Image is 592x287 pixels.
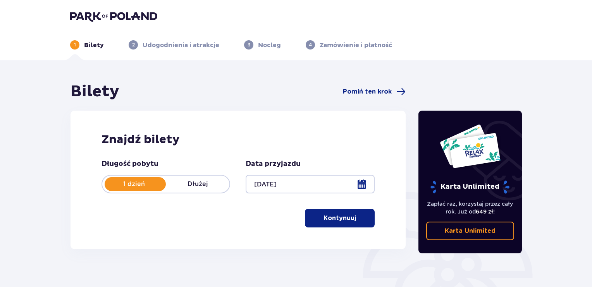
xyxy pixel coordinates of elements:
[132,41,135,48] p: 2
[309,41,312,48] p: 4
[70,11,157,22] img: Park of Poland logo
[102,132,375,147] h2: Znajdź bilety
[343,87,406,96] a: Pomiń ten krok
[305,209,375,227] button: Kontynuuj
[426,222,515,240] a: Karta Unlimited
[166,180,229,188] p: Dłużej
[343,87,392,96] span: Pomiń ten krok
[102,180,166,188] p: 1 dzień
[102,159,158,169] p: Długość pobytu
[430,180,510,194] p: Karta Unlimited
[74,41,76,48] p: 1
[246,159,301,169] p: Data przyjazdu
[71,82,119,101] h1: Bilety
[143,41,219,50] p: Udogodnienia i atrakcje
[320,41,392,50] p: Zamówienie i płatność
[445,227,496,235] p: Karta Unlimited
[84,41,104,50] p: Bilety
[258,41,281,50] p: Nocleg
[426,200,515,215] p: Zapłać raz, korzystaj przez cały rok. Już od !
[476,208,493,215] span: 649 zł
[248,41,250,48] p: 3
[324,214,356,222] p: Kontynuuj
